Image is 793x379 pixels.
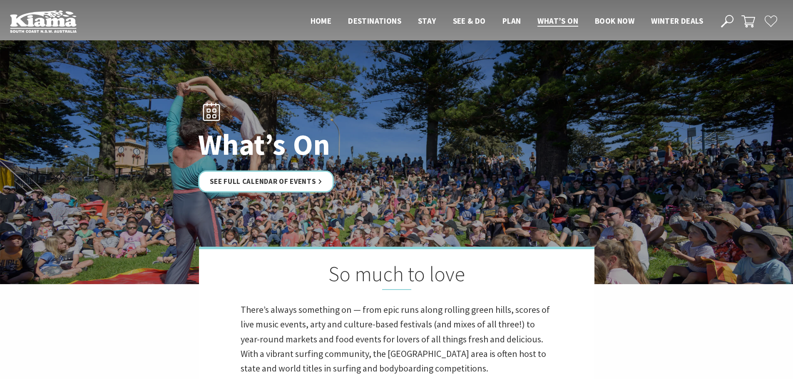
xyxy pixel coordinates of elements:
span: Plan [502,16,521,26]
span: Stay [418,16,436,26]
span: What’s On [537,16,578,26]
h1: What’s On [198,129,433,161]
span: Book now [595,16,634,26]
span: Home [311,16,332,26]
nav: Main Menu [302,15,711,28]
h2: So much to love [241,262,553,290]
a: See Full Calendar of Events [198,171,334,193]
span: See & Do [453,16,486,26]
p: There’s always something on — from epic runs along rolling green hills, scores of live music even... [241,302,553,376]
span: Destinations [348,16,401,26]
img: Kiama Logo [10,10,77,33]
span: Winter Deals [651,16,703,26]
